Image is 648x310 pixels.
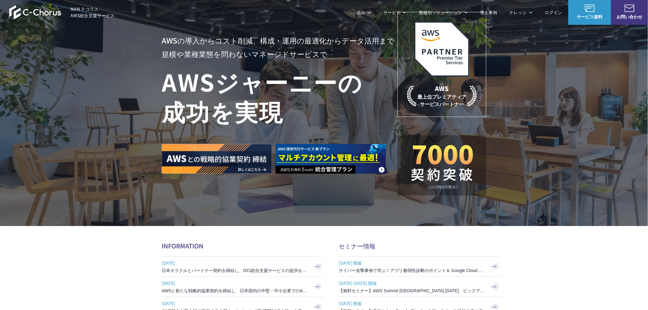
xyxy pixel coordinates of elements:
[9,5,115,20] a: AWS総合支援サービス C-Chorus NHN テコラスAWS総合支援サービス
[339,278,486,288] span: [DATE]-[DATE] 開催
[339,288,486,294] h3: 【無料セミナー】AWS Summit [GEOGRAPHIC_DATA] [DATE] ピックアップセッション
[339,258,486,267] span: [DATE] 開催
[510,9,533,16] p: ナレッジ
[276,144,386,174] img: AWS請求代行サービス 統合管理プラン
[435,84,449,93] em: AWS
[162,278,309,288] span: [DATE]
[625,5,635,12] img: お問い合わせ
[383,9,407,16] p: サービス
[162,144,272,174] img: AWSとの戦略的協業契約 締結
[339,277,501,297] a: [DATE]-[DATE] 開催 【無料セミナー】AWS Summit [GEOGRAPHIC_DATA] [DATE] ピックアップセッション
[162,299,309,308] span: [DATE]
[162,257,324,277] a: [DATE] 日本オラクルとパートナー契約を締結し、OCI総合支援サービスの提供を開始
[339,267,486,274] h3: サイバー攻撃事例で学ぶ！アプリ脆弱性診断のポイント＆ Google Cloud セキュリティ対策
[545,9,562,16] a: ログイン
[162,277,324,297] a: [DATE] AWSと新たな戦略的協業契約を締結し、日本国内の中堅・中小企業でのAWS活用を加速
[585,5,595,12] img: AWS総合支援サービス C-Chorus サービス資料
[339,257,501,277] a: [DATE] 開催 サイバー攻撃事例で学ぶ！アプリ脆弱性診断のポイント＆ Google Cloud セキュリティ対策
[407,84,477,108] p: 最上位プレミアティア サービスパートナー
[410,145,474,189] img: 契約件数
[414,21,469,77] img: AWSプレミアティアサービスパートナー
[162,267,309,274] h3: 日本オラクルとパートナー契約を締結し、OCI総合支援サービスの提供を開始
[419,9,468,16] p: 業種別ソリューション
[70,6,115,19] span: NHN テコラス AWS総合支援サービス
[162,258,309,267] span: [DATE]
[162,241,324,250] h2: INFORMATION
[162,34,397,61] p: AWSの導入からコスト削減、 構成・運用の最適化からデータ活用まで 規模や業種業態を問わない マネージドサービスで
[611,13,648,20] span: お問い合わせ
[162,67,397,126] h1: AWS ジャーニーの 成功を実現
[339,241,501,250] h2: セミナー情報
[356,9,371,16] p: 強み
[568,13,611,20] span: サービス資料
[162,288,309,294] h3: AWSと新たな戦略的協業契約を締結し、日本国内の中堅・中小企業でのAWS活用を加速
[339,299,486,308] span: [DATE] 開催
[480,9,497,16] a: 導入事例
